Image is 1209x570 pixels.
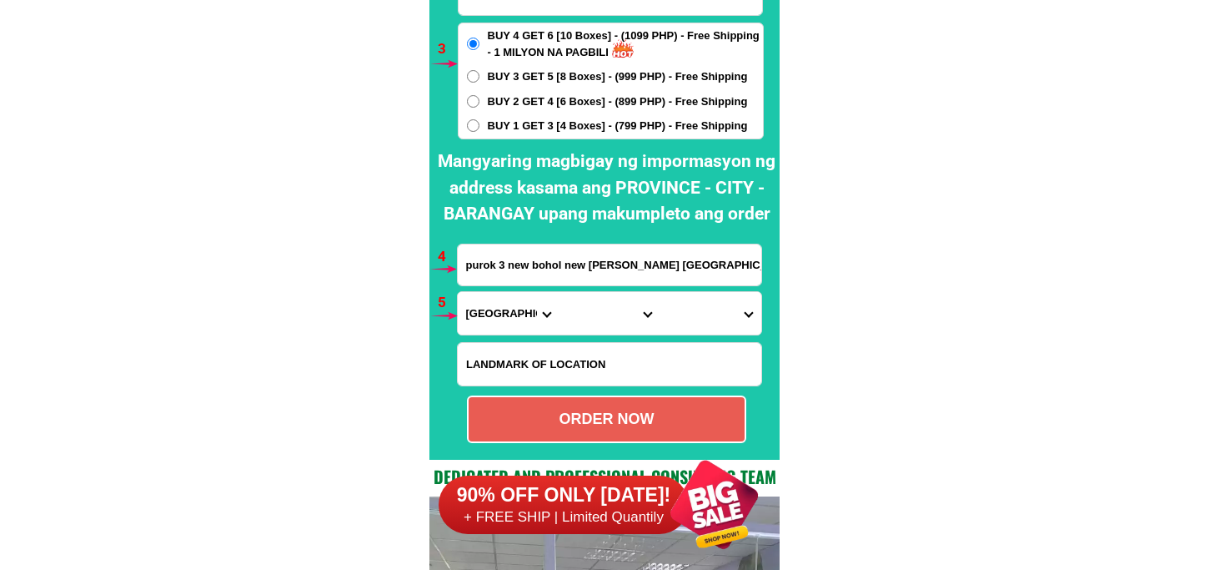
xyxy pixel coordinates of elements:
select: Select province [458,292,559,335]
div: ORDER NOW [469,408,745,431]
input: BUY 2 GET 4 [6 Boxes] - (899 PHP) - Free Shipping [467,95,479,108]
input: BUY 1 GET 3 [4 Boxes] - (799 PHP) - Free Shipping [467,119,479,132]
input: BUY 3 GET 5 [8 Boxes] - (999 PHP) - Free Shipping [467,70,479,83]
h6: 3 [438,38,457,60]
h2: Mangyaring magbigay ng impormasyon ng address kasama ang PROVINCE - CITY - BARANGAY upang makumpl... [434,149,780,228]
h6: 5 [438,292,457,314]
input: BUY 4 GET 6 [10 Boxes] - (1099 PHP) - Free Shipping - 1 MILYON NA PAGBILI [467,38,479,50]
select: Select commune [660,292,760,335]
input: Input LANDMARKOFLOCATION [458,343,761,386]
h6: 90% OFF ONLY [DATE]! [439,483,689,508]
input: Input address [458,245,761,285]
span: BUY 2 GET 4 [6 Boxes] - (899 PHP) - Free Shipping [488,93,748,110]
select: Select district [559,292,660,335]
span: BUY 1 GET 3 [4 Boxes] - (799 PHP) - Free Shipping [488,118,748,134]
h2: Dedicated and professional consulting team [429,464,780,489]
span: BUY 3 GET 5 [8 Boxes] - (999 PHP) - Free Shipping [488,68,748,85]
span: BUY 4 GET 6 [10 Boxes] - (1099 PHP) - Free Shipping - 1 MILYON NA PAGBILI [488,28,763,60]
h6: 4 [438,246,457,268]
h6: + FREE SHIP | Limited Quantily [439,508,689,527]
